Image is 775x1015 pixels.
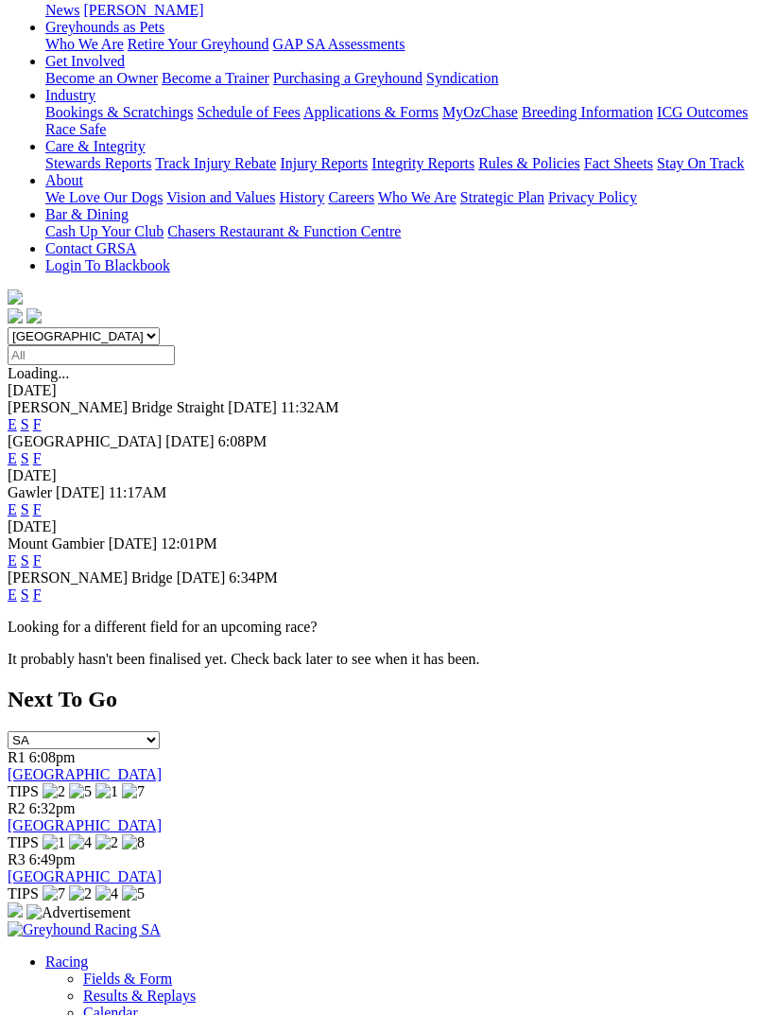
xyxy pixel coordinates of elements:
span: TIPS [8,885,39,901]
img: 5 [122,885,145,902]
a: Breeding Information [522,104,653,120]
div: About [45,189,767,206]
img: 1 [43,834,65,851]
a: S [21,450,29,466]
img: 1 [95,783,118,800]
span: 11:32AM [281,399,339,415]
div: News & Media [45,2,767,19]
div: [DATE] [8,518,767,535]
a: Applications & Forms [303,104,439,120]
a: Injury Reports [280,155,368,171]
img: 8 [122,834,145,851]
a: E [8,552,17,569]
a: Industry [45,87,95,103]
a: Who We Are [45,36,124,52]
span: [DATE] [228,399,277,415]
span: [DATE] [109,535,158,551]
partial: It probably hasn't been finalised yet. Check back later to see when it has been. [8,651,480,667]
img: 2 [95,834,118,851]
span: 6:32pm [29,800,76,816]
img: Greyhound Racing SA [8,921,161,938]
a: [GEOGRAPHIC_DATA] [8,766,162,782]
span: TIPS [8,834,39,850]
span: [DATE] [177,569,226,586]
div: [DATE] [8,467,767,484]
a: GAP SA Assessments [273,36,405,52]
a: Cash Up Your Club [45,223,164,239]
img: 5 [69,783,92,800]
a: F [33,416,42,432]
a: Get Involved [45,53,125,69]
img: logo-grsa-white.png [8,289,23,305]
a: S [21,586,29,603]
a: About [45,172,83,188]
img: 2 [43,783,65,800]
div: [DATE] [8,382,767,399]
a: Privacy Policy [548,189,637,205]
a: Schedule of Fees [197,104,300,120]
a: E [8,501,17,517]
a: Rules & Policies [478,155,580,171]
a: Chasers Restaurant & Function Centre [167,223,401,239]
a: [PERSON_NAME] [83,2,203,18]
h2: Next To Go [8,687,767,712]
a: E [8,450,17,466]
span: R3 [8,851,26,867]
span: 6:34PM [229,569,278,586]
a: F [33,552,42,569]
div: Industry [45,104,767,138]
span: 6:08pm [29,749,76,765]
a: Become an Owner [45,70,158,86]
img: 15187_Greyhounds_GreysPlayCentral_Resize_SA_WebsiteBanner_300x115_2025.jpg [8,902,23,918]
div: Care & Integrity [45,155,767,172]
a: Contact GRSA [45,240,136,256]
span: [DATE] [165,433,215,449]
span: R1 [8,749,26,765]
p: Looking for a different field for an upcoming race? [8,619,767,636]
span: Loading... [8,365,69,381]
span: [DATE] [56,484,105,500]
div: Get Involved [45,70,767,87]
a: Race Safe [45,121,106,137]
img: 2 [69,885,92,902]
a: Syndication [426,70,498,86]
span: 6:49pm [29,851,76,867]
img: twitter.svg [26,308,42,324]
a: Stewards Reports [45,155,151,171]
a: S [21,501,29,517]
span: [GEOGRAPHIC_DATA] [8,433,162,449]
a: E [8,586,17,603]
div: Greyhounds as Pets [45,36,767,53]
a: Become a Trainer [162,70,269,86]
a: Strategic Plan [460,189,544,205]
a: F [33,501,42,517]
a: E [8,416,17,432]
a: Integrity Reports [371,155,474,171]
a: We Love Our Dogs [45,189,163,205]
a: S [21,416,29,432]
a: Careers [328,189,374,205]
a: F [33,586,42,603]
img: 4 [69,834,92,851]
span: 11:17AM [109,484,167,500]
a: Track Injury Rebate [155,155,276,171]
img: Advertisement [26,904,130,921]
a: Greyhounds as Pets [45,19,164,35]
img: 4 [95,885,118,902]
a: Stay On Track [657,155,744,171]
img: facebook.svg [8,308,23,324]
img: 7 [122,783,145,800]
a: Bookings & Scratchings [45,104,193,120]
a: Retire Your Greyhound [128,36,269,52]
input: Select date [8,345,175,365]
span: TIPS [8,783,39,799]
a: ICG Outcomes [657,104,748,120]
a: F [33,450,42,466]
span: Gawler [8,484,52,500]
a: Fact Sheets [584,155,653,171]
span: R2 [8,800,26,816]
a: Care & Integrity [45,138,146,154]
span: [PERSON_NAME] Bridge Straight [8,399,224,415]
a: Fields & Form [83,971,172,987]
a: Bar & Dining [45,206,129,222]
